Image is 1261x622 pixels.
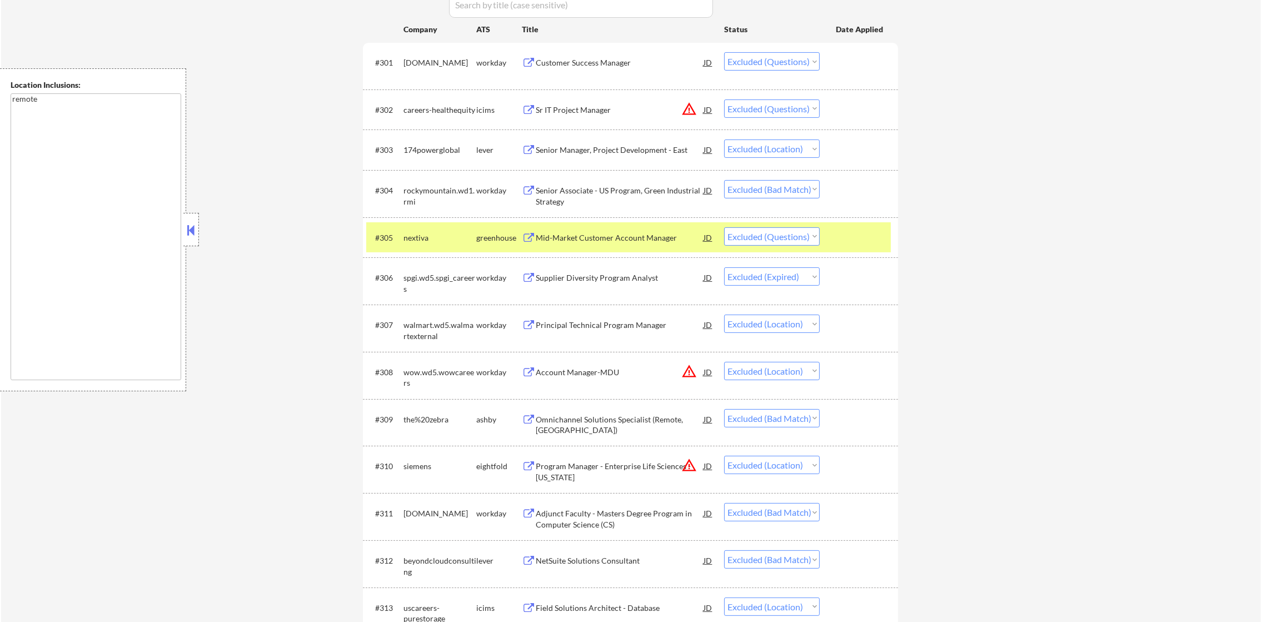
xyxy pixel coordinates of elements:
[403,320,476,341] div: walmart.wd5.walmartexternal
[536,555,704,566] div: NetSuite Solutions Consultant
[403,232,476,243] div: nextiva
[681,101,697,117] button: warning_amber
[836,24,885,35] div: Date Applied
[702,409,714,429] div: JD
[403,105,476,116] div: careers-healthequity
[522,24,714,35] div: Title
[403,272,476,294] div: spgi.wd5.spgi_careers
[476,145,522,156] div: lever
[536,232,704,243] div: Mid-Market Customer Account Manager
[681,457,697,473] button: warning_amber
[476,367,522,378] div: workday
[476,105,522,116] div: icims
[536,320,704,331] div: Principal Technical Program Manager
[702,140,714,160] div: JD
[375,320,395,331] div: #307
[476,272,522,283] div: workday
[536,603,704,614] div: Field Solutions Architect - Database
[375,461,395,472] div: #310
[476,414,522,425] div: ashby
[403,555,476,577] div: beyondcloudconsulting
[476,555,522,566] div: lever
[375,508,395,519] div: #311
[476,603,522,614] div: icims
[375,555,395,566] div: #312
[403,145,476,156] div: 174powerglobal
[403,24,476,35] div: Company
[536,185,704,207] div: Senior Associate - US Program, Green Industrial Strategy
[476,57,522,68] div: workday
[476,185,522,196] div: workday
[403,185,476,207] div: rockymountain.wd1.rmi
[375,232,395,243] div: #305
[702,267,714,287] div: JD
[375,145,395,156] div: #303
[702,180,714,200] div: JD
[724,19,820,39] div: Status
[375,105,395,116] div: #302
[681,364,697,379] button: warning_amber
[536,272,704,283] div: Supplier Diversity Program Analyst
[702,503,714,523] div: JD
[476,508,522,519] div: workday
[403,414,476,425] div: the%20zebra
[536,367,704,378] div: Account Manager-MDU
[476,320,522,331] div: workday
[375,57,395,68] div: #301
[11,79,182,91] div: Location Inclusions:
[536,461,704,482] div: Program Manager - Enterprise Life Sciences - [US_STATE]
[702,315,714,335] div: JD
[702,550,714,570] div: JD
[375,272,395,283] div: #306
[375,603,395,614] div: #313
[476,24,522,35] div: ATS
[702,362,714,382] div: JD
[702,456,714,476] div: JD
[403,461,476,472] div: siemens
[702,598,714,618] div: JD
[375,367,395,378] div: #308
[702,52,714,72] div: JD
[476,232,522,243] div: greenhouse
[536,105,704,116] div: Sr IT Project Manager
[403,508,476,519] div: [DOMAIN_NAME]
[536,508,704,530] div: Adjunct Faculty - Masters Degree Program in Computer Science (CS)
[536,145,704,156] div: Senior Manager, Project Development - East
[702,99,714,120] div: JD
[476,461,522,472] div: eightfold
[403,57,476,68] div: [DOMAIN_NAME]
[375,185,395,196] div: #304
[702,227,714,247] div: JD
[375,414,395,425] div: #309
[403,367,476,389] div: wow.wd5.wowcareers
[536,57,704,68] div: Customer Success Manager
[536,414,704,436] div: Omnichannel Solutions Specialist (Remote, [GEOGRAPHIC_DATA])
